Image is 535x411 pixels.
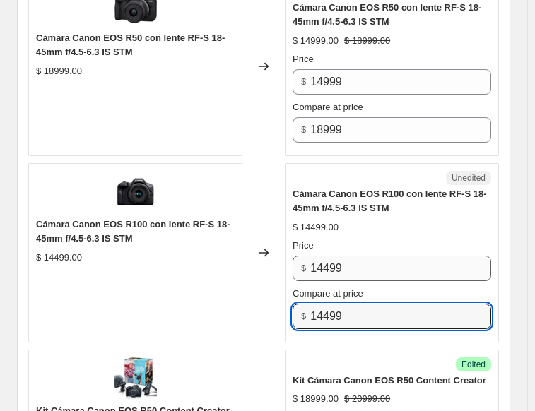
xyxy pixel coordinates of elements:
[452,172,486,184] span: Unedited
[36,219,230,244] span: Cámara Canon EOS R100 con lente RF-S 18-45mm f/4.5-6.3 IS STM
[344,34,390,48] strike: $ 18999.00
[293,34,339,48] div: $ 14999.00
[293,392,339,406] div: $ 18999.00
[36,64,82,78] div: $ 18999.00
[293,102,363,112] span: Compare at price
[293,375,486,386] span: Kit Cámara Canon EOS R50 Content Creator
[114,171,157,213] img: CamaraCanonEOSR100conlenteRF-S18-45mmf_4.5-6.3ISSTM_80x.png
[301,263,306,273] span: $
[114,357,157,400] img: KitCamaraCanonEOSR50ContentCreator_80x.jpg
[344,392,390,406] strike: $ 20999.00
[301,124,306,135] span: $
[36,32,225,57] span: Cámara Canon EOS R50 con lente RF-S 18-45mm f/4.5-6.3 IS STM
[293,189,487,213] span: Cámara Canon EOS R100 con lente RF-S 18-45mm f/4.5-6.3 IS STM
[293,288,363,299] span: Compare at price
[301,311,306,321] span: $
[293,220,339,234] div: $ 14499.00
[293,240,314,251] span: Price
[301,76,306,87] span: $
[293,2,481,27] span: Cámara Canon EOS R50 con lente RF-S 18-45mm f/4.5-6.3 IS STM
[293,54,314,64] span: Price
[461,359,486,370] span: Edited
[36,251,82,265] div: $ 14499.00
